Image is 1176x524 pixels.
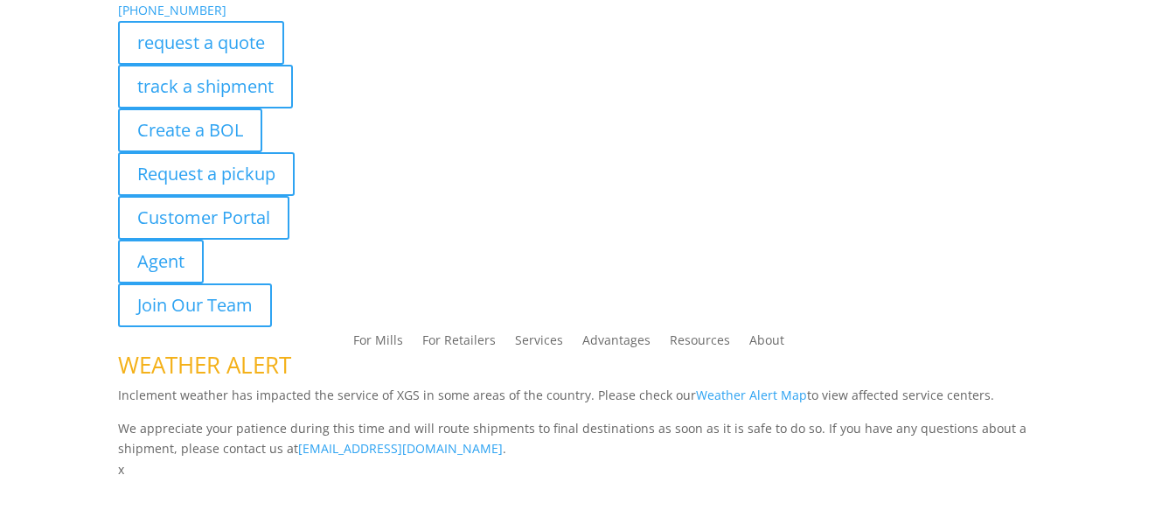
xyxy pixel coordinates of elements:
[118,418,1059,460] p: We appreciate your patience during this time and will route shipments to final destinations as so...
[118,196,289,240] a: Customer Portal
[118,483,508,500] b: Visibility, transparency, and control for your entire supply chain.
[118,152,295,196] a: Request a pickup
[422,334,496,353] a: For Retailers
[515,334,563,353] a: Services
[118,240,204,283] a: Agent
[118,283,272,327] a: Join Our Team
[118,459,1059,480] p: x
[118,385,1059,418] p: Inclement weather has impacted the service of XGS in some areas of the country. Please check our ...
[670,334,730,353] a: Resources
[696,387,807,403] a: Weather Alert Map
[118,108,262,152] a: Create a BOL
[118,2,226,18] a: [PHONE_NUMBER]
[118,21,284,65] a: request a quote
[298,440,503,457] a: [EMAIL_ADDRESS][DOMAIN_NAME]
[353,334,403,353] a: For Mills
[749,334,784,353] a: About
[582,334,651,353] a: Advantages
[118,349,291,381] span: WEATHER ALERT
[118,65,293,108] a: track a shipment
